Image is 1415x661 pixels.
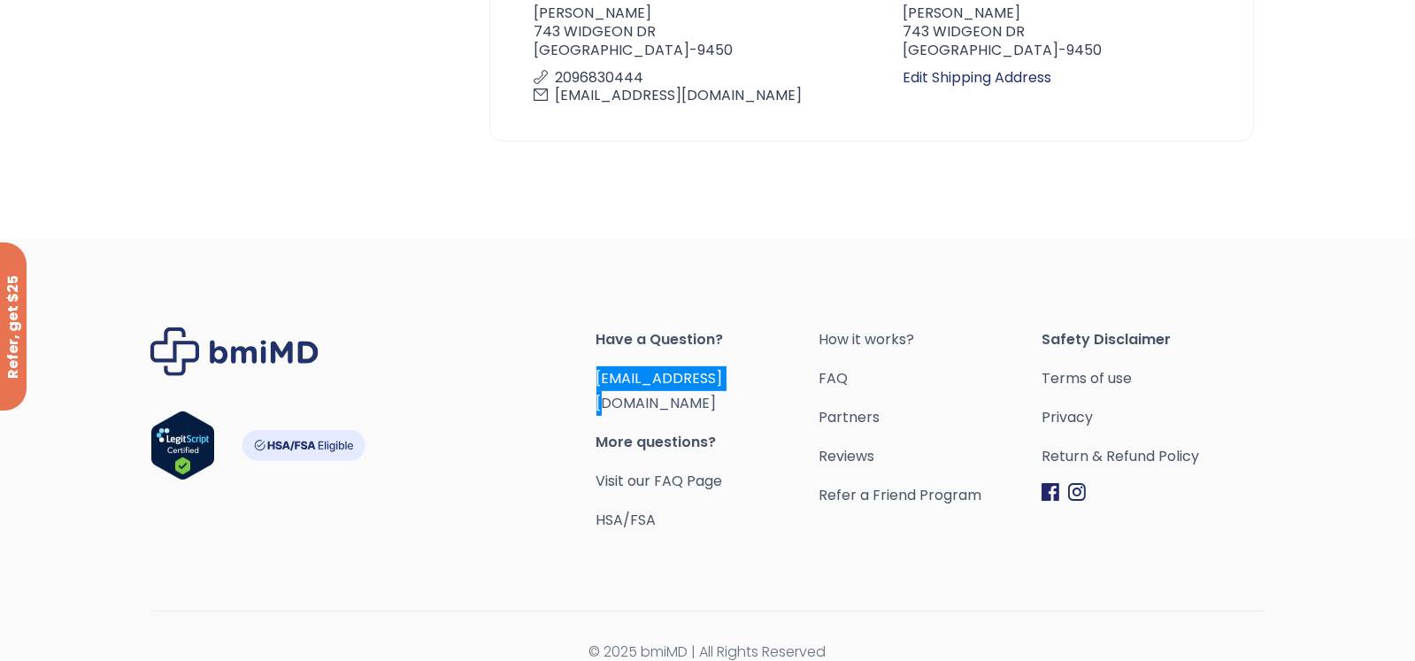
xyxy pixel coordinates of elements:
a: Edit Shipping Address [903,65,1235,90]
p: 2096830444 [534,69,861,88]
a: Terms of use [1042,366,1265,391]
a: Partners [819,405,1042,430]
a: HSA/FSA [596,510,657,530]
a: FAQ [819,366,1042,391]
a: [EMAIL_ADDRESS][DOMAIN_NAME] [596,368,723,413]
p: [EMAIL_ADDRESS][DOMAIN_NAME] [534,87,861,105]
a: Privacy [1042,405,1265,430]
a: Return & Refund Policy [1042,444,1265,469]
img: HSA-FSA [242,430,365,461]
img: Verify Approval for www.bmimd.com [150,411,215,480]
span: Safety Disclaimer [1042,327,1265,352]
a: Reviews [819,444,1042,469]
a: Refer a Friend Program [819,483,1042,508]
img: Brand Logo [150,327,319,376]
span: More questions? [596,430,819,455]
a: Visit our FAQ Page [596,471,723,491]
span: Have a Question? [596,327,819,352]
a: Verify LegitScript Approval for www.bmimd.com [150,411,215,488]
address: [PERSON_NAME] 743 WIDGEON DR [GEOGRAPHIC_DATA]-9450 [508,4,872,111]
address: [PERSON_NAME] 743 WIDGEON DR [GEOGRAPHIC_DATA]-9450 [872,4,1235,65]
a: How it works? [819,327,1042,352]
img: Instagram [1068,483,1086,502]
img: Facebook [1042,483,1059,502]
